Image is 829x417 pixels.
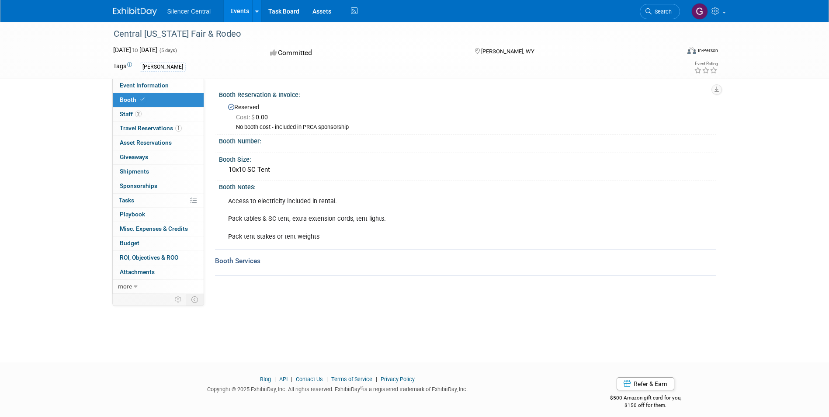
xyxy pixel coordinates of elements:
[120,139,172,146] span: Asset Reservations
[118,283,132,290] span: more
[120,182,157,189] span: Sponsorships
[111,26,667,42] div: Central [US_STATE] Fair & Rodeo
[120,82,169,89] span: Event Information
[575,389,716,409] div: $500 Amazon gift card for you,
[120,111,142,118] span: Staff
[113,108,204,122] a: Staff2
[694,62,718,66] div: Event Rating
[171,294,186,305] td: Personalize Event Tab Strip
[691,3,708,20] img: Griffin Brown
[697,47,718,54] div: In-Person
[617,377,674,390] a: Refer & Earn
[113,165,204,179] a: Shipments
[175,125,182,132] span: 1
[296,376,323,382] a: Contact Us
[113,62,132,72] td: Tags
[267,45,461,61] div: Committed
[381,376,415,382] a: Privacy Policy
[236,124,710,131] div: No booth cost - included in PRCA sponsorship
[640,4,680,19] a: Search
[113,93,204,107] a: Booth
[222,193,619,245] div: Access to electricity included in rental. Pack tables & SC tent, extra extension cords, tent ligh...
[652,8,672,15] span: Search
[219,135,716,146] div: Booth Number:
[219,88,716,99] div: Booth Reservation & Invoice:
[113,383,562,393] div: Copyright © 2025 ExhibitDay, Inc. All rights reserved. ExhibitDay is a registered trademark of Ex...
[120,240,139,247] span: Budget
[236,114,256,121] span: Cost: $
[113,179,204,193] a: Sponsorships
[140,97,145,102] i: Booth reservation complete
[113,265,204,279] a: Attachments
[113,7,157,16] img: ExhibitDay
[481,48,534,55] span: [PERSON_NAME], WY
[113,194,204,208] a: Tasks
[135,111,142,117] span: 2
[113,150,204,164] a: Giveaways
[119,197,134,204] span: Tasks
[120,254,178,261] span: ROI, Objectives & ROO
[272,376,278,382] span: |
[575,402,716,409] div: $150 off for them.
[113,222,204,236] a: Misc. Expenses & Credits
[120,211,145,218] span: Playbook
[215,256,716,266] div: Booth Services
[120,268,155,275] span: Attachments
[324,376,330,382] span: |
[113,46,157,53] span: [DATE] [DATE]
[113,280,204,294] a: more
[113,122,204,136] a: Travel Reservations1
[120,153,148,160] span: Giveaways
[219,153,716,164] div: Booth Size:
[113,79,204,93] a: Event Information
[120,168,149,175] span: Shipments
[628,45,718,59] div: Event Format
[331,376,372,382] a: Terms of Service
[236,114,271,121] span: 0.00
[360,386,363,390] sup: ®
[159,48,177,53] span: (5 days)
[279,376,288,382] a: API
[113,236,204,250] a: Budget
[225,163,710,177] div: 10x10 SC Tent
[186,294,204,305] td: Toggle Event Tabs
[289,376,295,382] span: |
[113,251,204,265] a: ROI, Objectives & ROO
[219,181,716,191] div: Booth Notes:
[167,8,211,15] span: Silencer Central
[687,47,696,54] img: Format-Inperson.png
[113,136,204,150] a: Asset Reservations
[260,376,271,382] a: Blog
[113,208,204,222] a: Playbook
[120,96,146,103] span: Booth
[131,46,139,53] span: to
[120,125,182,132] span: Travel Reservations
[374,376,379,382] span: |
[120,225,188,232] span: Misc. Expenses & Credits
[225,101,710,131] div: Reserved
[140,63,186,72] div: [PERSON_NAME]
